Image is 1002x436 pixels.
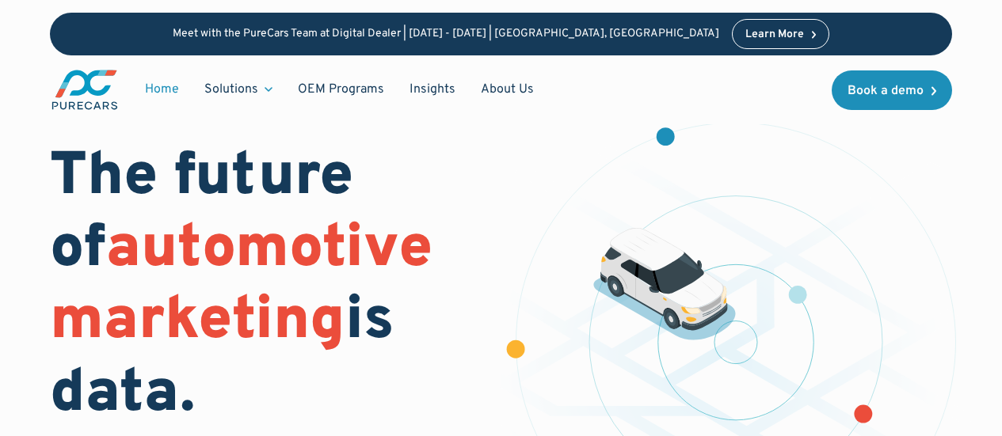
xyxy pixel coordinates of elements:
a: About Us [468,74,547,104]
div: Solutions [204,81,258,98]
a: Book a demo [832,70,952,110]
a: OEM Programs [285,74,397,104]
a: Learn More [732,19,830,49]
div: Solutions [192,74,285,104]
img: illustration of a vehicle [593,228,736,340]
p: Meet with the PureCars Team at Digital Dealer | [DATE] - [DATE] | [GEOGRAPHIC_DATA], [GEOGRAPHIC_... [173,28,719,41]
h1: The future of is data. [50,142,482,431]
div: Book a demo [848,85,924,97]
a: main [50,68,120,112]
a: Insights [397,74,468,104]
img: purecars logo [50,68,120,112]
a: Home [132,74,192,104]
div: Learn More [745,29,804,40]
span: automotive marketing [50,212,432,360]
